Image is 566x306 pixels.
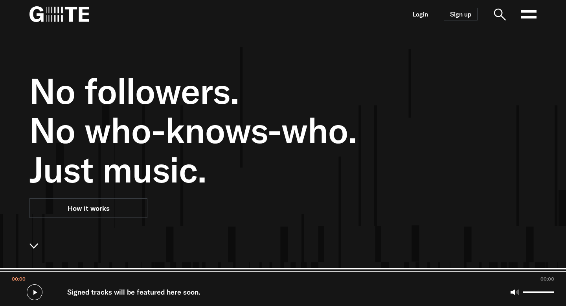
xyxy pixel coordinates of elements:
a: Login [413,11,428,18]
input: Volume [523,291,554,293]
span: Signed tracks will be featured here soon. [67,287,200,298]
img: G=TE [29,6,89,22]
a: How it works [29,198,147,218]
span: 00:00 [540,276,554,282]
span: No who-knows-who. [29,111,450,150]
a: Sign up [444,8,478,20]
span: 00:00 [12,276,26,282]
span: No followers. [29,71,450,111]
span: Just music. [29,150,450,189]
